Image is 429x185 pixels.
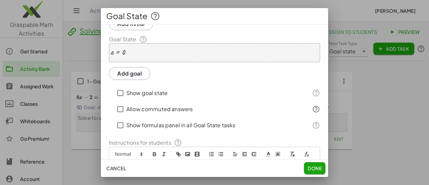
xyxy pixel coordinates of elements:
[249,150,259,158] button: indent: +1
[126,85,168,101] label: Show goal state
[104,162,129,174] button: Cancel
[109,139,182,147] label: Instructions for students
[302,150,311,158] button: formula
[159,150,169,158] button: italic
[308,165,322,171] span: Done
[109,35,147,43] label: Goal State
[207,150,216,158] button: list: ordered
[288,150,297,158] button: clean
[106,11,147,21] span: Goal State
[126,117,235,133] label: Show formulas panel in all Goal State tasks
[240,150,249,158] button: indent: -1
[174,150,183,158] button: link
[304,162,325,174] button: Done
[183,150,192,158] button: image
[150,150,159,158] button: bold
[109,67,150,80] button: Add goal
[126,101,193,117] label: Allow commuted answers
[216,150,226,158] button: list: bullet
[106,165,126,171] span: Cancel
[192,150,202,158] button: video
